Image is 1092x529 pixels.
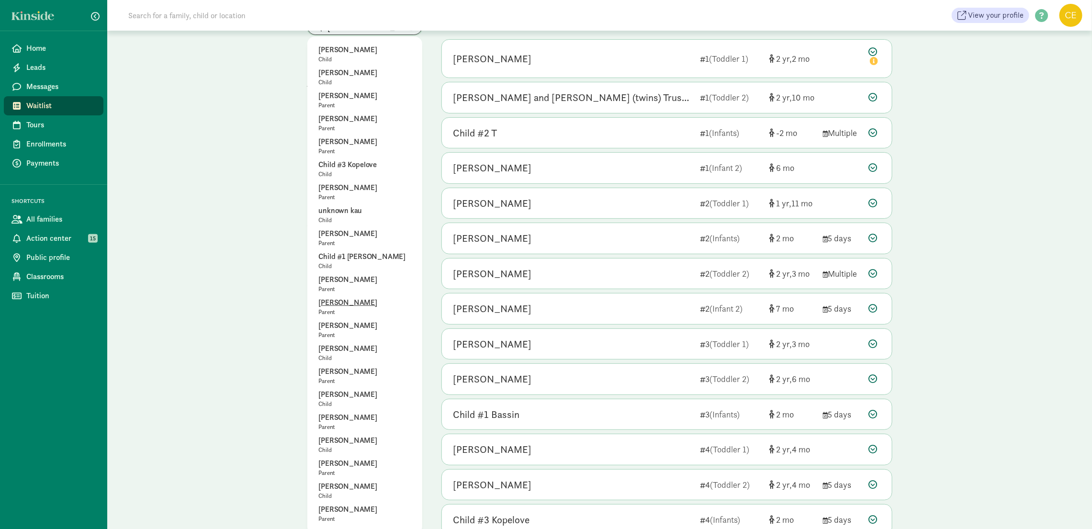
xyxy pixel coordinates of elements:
[700,52,762,65] div: 1
[4,58,103,77] a: Leads
[319,228,411,239] p: [PERSON_NAME]
[319,113,411,124] p: [PERSON_NAME]
[823,126,861,139] div: Multiple
[769,52,815,65] div: [object Object]
[453,512,530,528] div: Child #3 Kopelove
[453,442,532,457] div: Leah Raney
[319,423,411,431] p: Parent
[1044,483,1092,529] iframe: Chat Widget
[319,331,411,339] p: Parent
[319,469,411,477] p: Parent
[777,444,792,455] span: 2
[769,302,815,315] div: [object Object]
[319,216,411,224] p: Child
[709,162,743,173] span: (Infant 2)
[453,407,520,422] div: Child #1 Bassin
[792,268,810,279] span: 3
[453,51,532,67] div: Elsie Mae Schmeisser
[319,458,411,469] p: [PERSON_NAME]
[823,513,861,526] div: 5 days
[792,338,810,349] span: 3
[319,308,411,316] p: Parent
[769,126,815,139] div: [object Object]
[319,124,411,132] p: Parent
[319,205,411,216] p: unknown kau
[4,248,103,267] a: Public profile
[700,408,762,421] div: 3
[777,92,792,103] span: 2
[319,239,411,247] p: Parent
[319,147,411,155] p: Parent
[769,232,815,245] div: [object Object]
[453,337,532,352] div: Quintin Tyrie
[710,409,740,420] span: (Infants)
[968,10,1024,21] span: View your profile
[769,372,815,385] div: [object Object]
[777,233,794,244] span: 2
[823,232,861,245] div: 5 days
[319,101,411,109] p: Parent
[4,267,103,286] a: Classrooms
[319,274,411,285] p: [PERSON_NAME]
[453,477,532,493] div: Felix Ferzli
[700,478,762,491] div: 4
[700,302,762,315] div: 2
[319,366,411,377] p: [PERSON_NAME]
[823,302,861,315] div: 5 days
[26,81,96,92] span: Messages
[319,492,411,500] p: Child
[26,290,96,302] span: Tuition
[319,297,411,308] p: [PERSON_NAME]
[4,39,103,58] a: Home
[453,160,532,176] div: Maeve Chun
[88,234,98,243] span: 15
[26,119,96,131] span: Tours
[319,320,411,331] p: [PERSON_NAME]
[319,400,411,408] p: Child
[319,251,411,262] p: Child #1 [PERSON_NAME]
[319,44,411,56] p: [PERSON_NAME]
[26,233,96,244] span: Action center
[319,56,411,63] p: Child
[453,90,693,105] div: Clara and Margot (twins) Trusty/Ross
[319,343,411,354] p: [PERSON_NAME]
[26,271,96,282] span: Classrooms
[700,197,762,210] div: 2
[792,92,815,103] span: 10
[319,90,411,101] p: [PERSON_NAME]
[453,301,532,316] div: Aurelie Klachkin
[4,229,103,248] a: Action center 15
[26,43,96,54] span: Home
[26,62,96,73] span: Leads
[700,372,762,385] div: 3
[700,126,762,139] div: 1
[709,92,749,103] span: (Toddler 2)
[792,444,811,455] span: 4
[319,67,411,79] p: [PERSON_NAME]
[700,267,762,280] div: 2
[319,515,411,523] p: Parent
[26,252,96,263] span: Public profile
[319,285,411,293] p: Parent
[777,303,794,314] span: 7
[123,6,391,25] input: Search for a family, child or location
[777,338,792,349] span: 2
[769,478,815,491] div: [object Object]
[700,338,762,350] div: 3
[777,198,792,209] span: 1
[769,197,815,210] div: [object Object]
[453,371,532,387] div: Libby S
[769,91,815,104] div: [object Object]
[319,170,411,178] p: Child
[769,513,815,526] div: [object Object]
[823,408,861,421] div: 5 days
[4,135,103,154] a: Enrollments
[709,127,740,138] span: (Infants)
[823,478,861,491] div: 5 days
[700,513,762,526] div: 4
[710,198,749,209] span: (Toddler 1)
[319,504,411,515] p: [PERSON_NAME]
[777,514,794,525] span: 2
[710,514,741,525] span: (Infants)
